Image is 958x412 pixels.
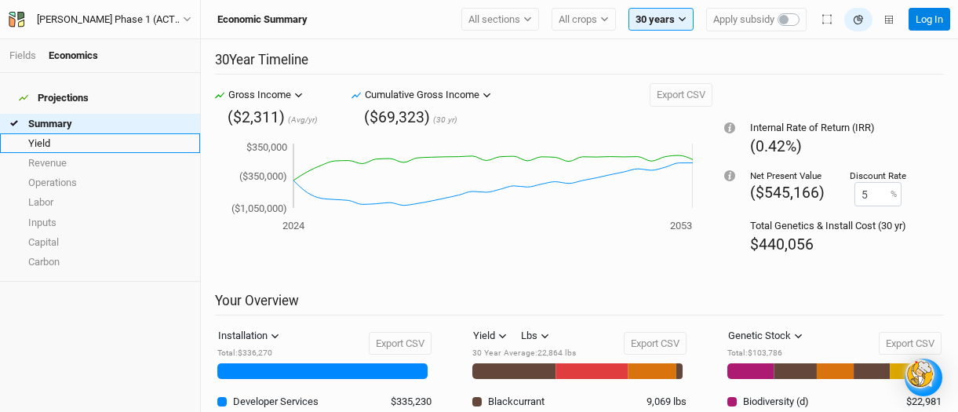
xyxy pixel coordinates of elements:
button: Lbs [514,324,556,348]
tspan: 2024 [282,220,305,232]
button: Genetic Stock [721,324,810,348]
div: 30 Year Average : 22,864 lbs [472,348,576,359]
span: All crops [559,12,597,27]
button: 30 years [628,8,694,31]
div: Economics [49,49,98,63]
div: Discount Rate [850,170,906,182]
span: All sections [468,12,520,27]
div: Internal Rate of Return (IRR) [750,121,906,135]
div: Projections [19,92,89,104]
div: Blackcurrant [488,395,545,409]
div: ($2,311) [228,107,285,128]
div: Gross Income [228,87,291,103]
input: 0 [854,182,902,206]
span: ($545,166) [750,184,825,202]
tspan: ($350,000) [239,170,287,182]
button: Export CSV [624,332,687,355]
div: Developer Services [233,395,319,409]
button: Apply subsidy [706,8,807,31]
button: Installation [211,324,286,348]
div: Total : $336,270 [217,348,286,359]
a: Fields [9,49,36,61]
div: Tooltip anchor [723,121,737,135]
h3: Economic Summary [217,13,308,26]
div: Installation [218,328,268,344]
tspan: $350,000 [246,141,287,153]
tspan: 2053 [670,220,692,232]
button: Export CSV [369,332,432,355]
div: ($69,323) [364,107,430,128]
div: Tooltip anchor [723,169,737,183]
button: Log In [909,8,950,31]
span: Apply subsidy [713,12,774,27]
div: Total Genetics & Install Cost (30 yr) [750,219,906,233]
div: Yield [473,328,495,344]
button: Yield [466,324,514,348]
div: Total : $103,786 [727,348,810,359]
div: Open Intercom Messenger [905,359,942,396]
span: (Avg/yr) [288,115,318,126]
div: Net Present Value [750,170,825,182]
span: (0.42%) [750,137,802,155]
span: (30 yr) [433,115,457,126]
button: Cumulative Gross Income [361,83,495,107]
div: Genetic Stock [728,328,791,344]
div: [PERSON_NAME] Phase 1 (ACTIVE 2024) [37,12,183,27]
span: $440,056 [750,235,814,253]
div: Biodiversity (d) [743,395,809,409]
button: All crops [552,8,616,31]
button: Gross Income [224,83,307,107]
tspan: ($1,050,000) [231,202,287,214]
div: Cumulative Gross Income [365,87,479,103]
h2: Your Overview [215,293,944,315]
label: % [891,188,897,201]
div: Lbs [521,328,537,344]
button: Export CSV [879,332,942,355]
button: All sections [461,8,539,31]
button: [PERSON_NAME] Phase 1 (ACTIVE 2024) [8,11,192,28]
div: Corbin Hill Phase 1 (ACTIVE 2024) [37,12,183,27]
h2: 30 Year Timeline [215,52,944,75]
button: Export CSV [650,83,712,107]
